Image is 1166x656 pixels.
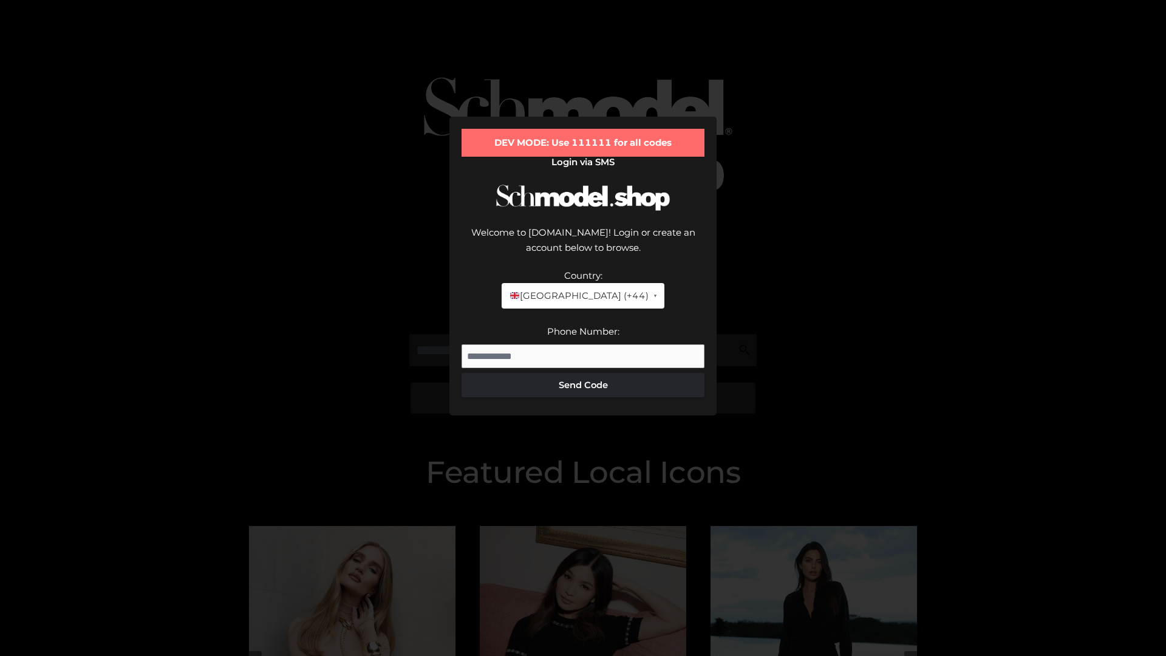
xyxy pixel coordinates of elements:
div: Welcome to [DOMAIN_NAME]! Login or create an account below to browse. [462,225,704,268]
label: Phone Number: [547,326,619,337]
h2: Login via SMS [462,157,704,168]
button: Send Code [462,373,704,397]
div: DEV MODE: Use 111111 for all codes [462,129,704,157]
label: Country: [564,270,602,281]
img: 🇬🇧 [510,291,519,300]
img: Schmodel Logo [492,174,674,222]
span: [GEOGRAPHIC_DATA] (+44) [509,288,648,304]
